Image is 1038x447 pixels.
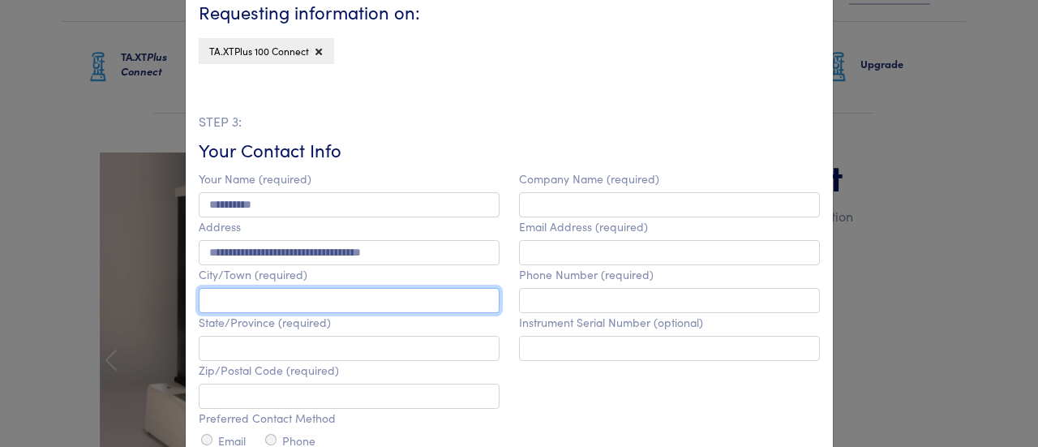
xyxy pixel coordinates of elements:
label: City/Town (required) [199,268,307,282]
label: Phone Number (required) [519,268,654,282]
label: State/Province (required) [199,316,331,329]
p: STEP 3: [199,111,820,132]
label: Company Name (required) [519,172,659,186]
label: Instrument Serial Number (optional) [519,316,703,329]
label: Zip/Postal Code (required) [199,363,339,377]
label: Preferred Contact Method [199,411,336,425]
label: Your Name (required) [199,172,311,186]
span: TA.XTPlus 100 Connect [209,44,309,58]
label: Email Address (required) [519,220,648,234]
label: Address [199,220,241,234]
h6: Your Contact Info [199,138,820,163]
